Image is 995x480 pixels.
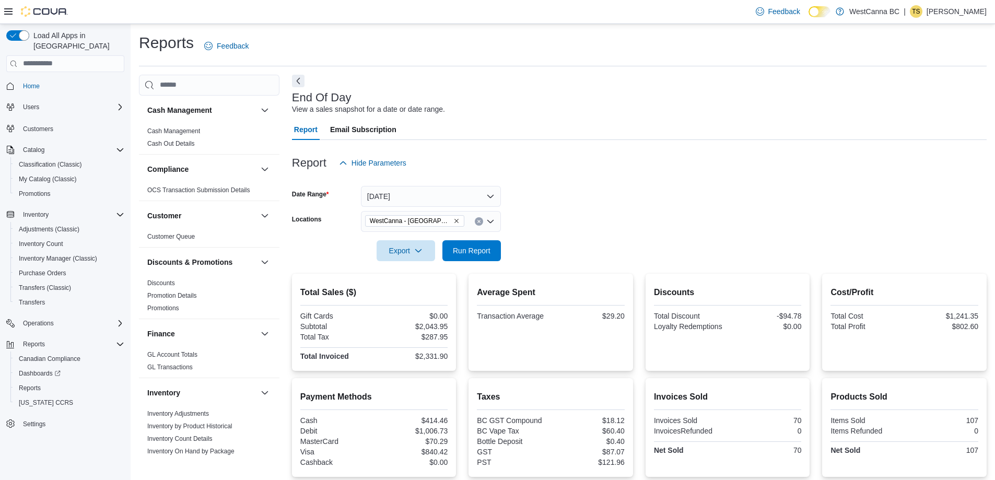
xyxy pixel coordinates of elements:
span: Cash Out Details [147,139,195,148]
button: Finance [259,327,271,340]
span: Email Subscription [330,119,396,140]
button: Inventory Manager (Classic) [10,251,128,266]
div: Transaction Average [477,312,548,320]
span: Load All Apps in [GEOGRAPHIC_DATA] [29,30,124,51]
div: Items Sold [830,416,902,425]
div: Subtotal [300,322,372,331]
h3: Inventory [147,388,180,398]
button: Reports [10,381,128,395]
div: View a sales snapshot for a date or date range. [292,104,445,115]
h2: Invoices Sold [654,391,802,403]
h2: Discounts [654,286,802,299]
h3: End Of Day [292,91,352,104]
span: Customers [23,125,53,133]
span: Dashboards [15,367,124,380]
div: Invoices Sold [654,416,725,425]
span: Inventory Count [15,238,124,250]
span: Adjustments (Classic) [15,223,124,236]
div: Total Cost [830,312,902,320]
a: Feedback [752,1,804,22]
a: Transfers [15,296,49,309]
button: Reports [19,338,49,350]
div: $2,331.90 [376,352,448,360]
a: Reports [15,382,45,394]
span: Users [19,101,124,113]
span: My Catalog (Classic) [15,173,124,185]
span: Inventory Count [19,240,63,248]
button: Reports [2,337,128,352]
button: Next [292,75,305,87]
div: 0 [730,427,801,435]
a: Promotions [147,305,179,312]
div: BC GST Compound [477,416,548,425]
button: Cash Management [259,104,271,116]
button: Export [377,240,435,261]
button: Catalog [19,144,49,156]
div: $1,241.35 [907,312,978,320]
a: Purchase Orders [15,267,71,279]
a: Transfers (Classic) [15,282,75,294]
div: Customer [139,230,279,247]
a: Customer Queue [147,233,195,240]
button: My Catalog (Classic) [10,172,128,186]
button: Cash Management [147,105,256,115]
button: Compliance [259,163,271,175]
a: Dashboards [15,367,65,380]
span: Inventory On Hand by Package [147,447,235,455]
span: WestCanna - [GEOGRAPHIC_DATA] [370,216,451,226]
div: 70 [730,416,801,425]
button: Classification (Classic) [10,157,128,172]
a: GL Account Totals [147,351,197,358]
h3: Customer [147,210,181,221]
button: Open list of options [486,217,495,226]
label: Date Range [292,190,329,198]
div: Bottle Deposit [477,437,548,446]
div: $70.29 [376,437,448,446]
span: Purchase Orders [19,269,66,277]
button: Discounts & Promotions [259,256,271,268]
span: Promotions [15,188,124,200]
div: Timothy Simpson [910,5,922,18]
input: Dark Mode [809,6,830,17]
span: GL Transactions [147,363,193,371]
h3: Report [292,157,326,169]
span: Report [294,119,318,140]
span: Inventory Count Details [147,435,213,443]
img: Cova [21,6,68,17]
span: Discounts [147,279,175,287]
div: InvoicesRefunded [654,427,725,435]
a: Dashboards [10,366,128,381]
button: Operations [2,316,128,331]
button: Transfers (Classic) [10,280,128,295]
a: Inventory Manager (Classic) [15,252,101,265]
a: Promotion Details [147,292,197,299]
span: Inventory by Product Historical [147,422,232,430]
div: MasterCard [300,437,372,446]
span: Transfers [19,298,45,307]
button: Purchase Orders [10,266,128,280]
a: Inventory Count [15,238,67,250]
div: $0.00 [376,312,448,320]
a: Discounts [147,279,175,287]
span: Operations [23,319,54,327]
h3: Cash Management [147,105,212,115]
span: Export [383,240,429,261]
span: Transfers [15,296,124,309]
button: Catalog [2,143,128,157]
span: Reports [19,338,124,350]
div: $287.95 [376,333,448,341]
button: Remove WestCanna - Broadway from selection in this group [453,218,460,224]
a: Classification (Classic) [15,158,86,171]
button: Discounts & Promotions [147,257,256,267]
span: Operations [19,317,124,330]
span: Purchase Orders [15,267,124,279]
div: $87.07 [553,448,625,456]
span: Customer Queue [147,232,195,241]
h2: Taxes [477,391,625,403]
a: Home [19,80,44,92]
a: Cash Management [147,127,200,135]
h3: Finance [147,329,175,339]
div: Visa [300,448,372,456]
a: Customers [19,123,57,135]
button: Inventory [147,388,256,398]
